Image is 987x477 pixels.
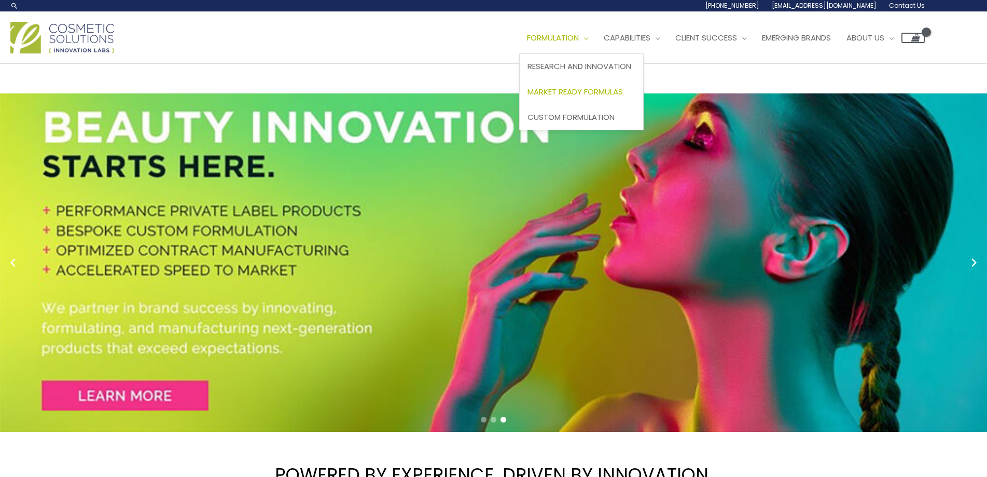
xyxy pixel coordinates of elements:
span: Capabilities [604,32,650,43]
span: Formulation [527,32,579,43]
a: Search icon link [10,2,19,10]
button: Previous slide [5,255,21,270]
a: Capabilities [596,22,668,53]
span: Market Ready Formulas [527,86,623,97]
a: Custom Formulation [520,104,643,130]
span: Custom Formulation [527,112,615,122]
span: [PHONE_NUMBER] [705,1,759,10]
span: Go to slide 1 [481,417,486,423]
a: Formulation [519,22,596,53]
span: Contact Us [889,1,925,10]
a: About Us [839,22,901,53]
span: Research and Innovation [527,61,631,72]
a: Emerging Brands [754,22,839,53]
span: Go to slide 3 [501,417,506,423]
a: Client Success [668,22,754,53]
img: Cosmetic Solutions Logo [10,22,114,53]
nav: Site Navigation [511,22,925,53]
a: Research and Innovation [520,54,643,79]
span: About Us [846,32,884,43]
button: Next slide [966,255,982,270]
a: View Shopping Cart, empty [901,33,925,43]
a: Market Ready Formulas [520,79,643,105]
span: Emerging Brands [762,32,831,43]
span: Go to slide 2 [491,417,496,423]
span: Client Success [675,32,737,43]
span: [EMAIL_ADDRESS][DOMAIN_NAME] [772,1,877,10]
